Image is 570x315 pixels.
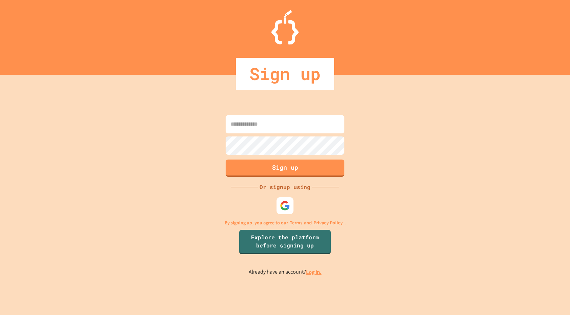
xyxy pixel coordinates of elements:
[226,160,344,177] button: Sign up
[313,219,343,226] a: Privacy Policy
[271,10,299,44] img: Logo.svg
[239,230,331,254] a: Explore the platform before signing up
[249,268,322,276] p: Already have an account?
[236,58,334,90] div: Sign up
[280,201,290,211] img: google-icon.svg
[290,219,302,226] a: Terms
[258,183,312,191] div: Or signup using
[306,268,322,276] a: Log in.
[225,219,346,226] p: By signing up, you agree to our and .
